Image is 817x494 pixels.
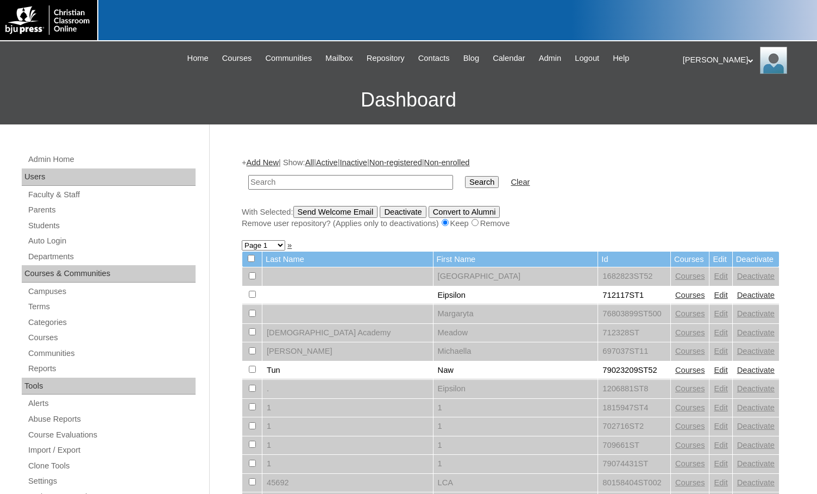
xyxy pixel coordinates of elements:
[598,380,670,398] td: 1206881ST8
[262,361,433,380] td: Tun
[27,300,196,314] a: Terms
[361,52,410,65] a: Repository
[675,459,705,468] a: Courses
[598,417,670,436] td: 702716ST2
[675,478,705,487] a: Courses
[27,234,196,248] a: Auto Login
[569,52,605,65] a: Logout
[27,362,196,376] a: Reports
[675,366,705,374] a: Courses
[242,157,780,229] div: + | Show: | | | |
[433,436,598,455] td: 1
[187,52,209,65] span: Home
[27,331,196,345] a: Courses
[598,455,670,473] td: 79074431ST
[316,158,338,167] a: Active
[217,52,257,65] a: Courses
[433,286,598,305] td: Eipsilon
[27,347,196,360] a: Communities
[737,459,775,468] a: Deactivate
[27,474,196,488] a: Settings
[27,250,196,264] a: Departments
[242,218,780,229] div: Remove user repository? (Applies only to deactivations) Keep Remove
[262,455,433,473] td: 1
[760,47,787,74] img: Melanie Sevilla
[598,436,670,455] td: 709661ST
[182,52,214,65] a: Home
[5,5,92,35] img: logo-white.png
[675,328,705,337] a: Courses
[27,459,196,473] a: Clone Tools
[340,158,368,167] a: Inactive
[737,422,775,430] a: Deactivate
[714,384,727,393] a: Edit
[27,153,196,166] a: Admin Home
[714,441,727,449] a: Edit
[607,52,634,65] a: Help
[533,52,567,65] a: Admin
[737,328,775,337] a: Deactivate
[369,158,422,167] a: Non-registered
[511,178,530,186] a: Clear
[262,252,433,267] td: Last Name
[714,272,727,280] a: Edit
[27,443,196,457] a: Import / Export
[737,384,775,393] a: Deactivate
[247,158,279,167] a: Add New
[27,188,196,202] a: Faculty & Staff
[714,478,727,487] a: Edit
[598,252,670,267] td: Id
[598,342,670,361] td: 697037ST11
[675,441,705,449] a: Courses
[27,285,196,298] a: Campuses
[429,206,500,218] input: Convert to Alumni
[433,361,598,380] td: Naw
[714,291,727,299] a: Edit
[287,241,292,249] a: »
[27,219,196,233] a: Students
[613,52,629,65] span: Help
[714,328,727,337] a: Edit
[598,399,670,417] td: 1815947ST4
[598,474,670,492] td: 80158404ST002
[424,158,470,167] a: Non-enrolled
[248,175,453,190] input: Search
[714,459,727,468] a: Edit
[27,316,196,329] a: Categories
[260,52,317,65] a: Communities
[737,441,775,449] a: Deactivate
[737,347,775,355] a: Deactivate
[27,412,196,426] a: Abuse Reports
[433,399,598,417] td: 1
[737,403,775,412] a: Deactivate
[262,474,433,492] td: 45692
[433,455,598,473] td: 1
[714,347,727,355] a: Edit
[714,422,727,430] a: Edit
[737,478,775,487] a: Deactivate
[27,397,196,410] a: Alerts
[433,305,598,323] td: Margaryta
[222,52,252,65] span: Courses
[418,52,450,65] span: Contacts
[675,291,705,299] a: Courses
[737,272,775,280] a: Deactivate
[737,366,775,374] a: Deactivate
[714,309,727,318] a: Edit
[575,52,599,65] span: Logout
[325,52,353,65] span: Mailbox
[598,324,670,342] td: 712328ST
[458,52,485,65] a: Blog
[675,309,705,318] a: Courses
[683,47,806,74] div: [PERSON_NAME]
[463,52,479,65] span: Blog
[598,267,670,286] td: 1682823ST52
[671,252,709,267] td: Courses
[22,168,196,186] div: Users
[367,52,405,65] span: Repository
[433,324,598,342] td: Meadow
[293,206,378,218] input: Send Welcome Email
[380,206,426,218] input: Deactivate
[487,52,530,65] a: Calendar
[675,422,705,430] a: Courses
